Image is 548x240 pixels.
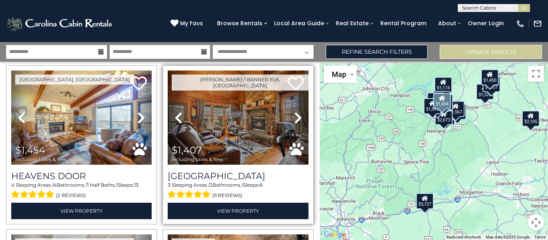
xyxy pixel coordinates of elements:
[322,230,348,240] a: Open this area in Google Maps (opens a new window)
[332,17,373,30] a: Real Estate
[270,17,328,30] a: Local Area Guide
[522,110,540,126] div: $2,105
[464,17,508,30] a: Owner Login
[416,193,434,209] div: $3,727
[87,182,118,188] span: 1 Half Baths /
[434,95,452,111] div: $1,210
[212,190,242,201] span: (9 reviews)
[11,182,152,201] div: Sleeping Areas / Bathrooms / Sleeps:
[260,182,262,188] span: 6
[440,45,542,59] button: Update Results
[481,69,499,85] div: $1,450
[168,71,308,165] img: thumbnail_164191591.jpeg
[435,109,453,125] div: $2,073
[449,103,466,119] div: $1,407
[172,157,223,162] span: including taxes & fees
[528,214,544,230] button: Map camera controls
[180,19,203,28] span: My Favs
[322,230,348,240] img: Google
[433,91,451,107] div: $2,256
[11,71,152,165] img: thumbnail_163451803.jpeg
[483,76,500,92] div: $1,327
[433,93,451,109] div: $1,454
[53,182,57,188] span: 4
[534,235,546,239] a: Terms
[134,182,138,188] span: 13
[6,16,114,32] img: White-1-2.png
[424,98,441,114] div: $1,592
[324,66,357,83] button: Change map style
[435,77,453,93] div: $1,174
[326,45,428,59] a: Refine Search Filters
[168,182,170,188] span: 3
[172,144,202,156] span: $1,407
[15,144,45,156] span: $1,454
[486,235,530,239] span: Map data ©2025 Google
[332,70,346,79] span: Map
[131,75,147,93] a: Add to favorites
[170,19,205,28] a: My Favs
[213,17,266,30] a: Browse Rentals
[11,182,14,188] span: 4
[168,203,308,219] a: View Property
[11,203,152,219] a: View Property
[434,17,460,30] a: About
[56,190,86,201] span: (2 reviews)
[168,182,308,201] div: Sleeping Areas / Bathrooms / Sleeps:
[11,171,152,182] a: Heavens Door
[516,19,525,28] img: phone-regular-white.png
[15,75,134,85] a: [GEOGRAPHIC_DATA], [GEOGRAPHIC_DATA]
[376,17,430,30] a: Rental Program
[477,83,494,99] div: $1,326
[427,93,445,109] div: $2,298
[435,94,453,110] div: $1,754
[436,94,453,110] div: $1,215
[528,66,544,82] button: Toggle fullscreen view
[447,234,481,240] button: Keyboard shortcuts
[447,101,465,117] div: $1,567
[172,75,308,91] a: [PERSON_NAME] / Banner Elk, [GEOGRAPHIC_DATA]
[533,19,542,28] img: mail-regular-white.png
[210,182,213,188] span: 2
[168,171,308,182] h3: Boulder Lodge
[168,171,308,182] a: [GEOGRAPHIC_DATA]
[15,157,67,162] span: including taxes & fees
